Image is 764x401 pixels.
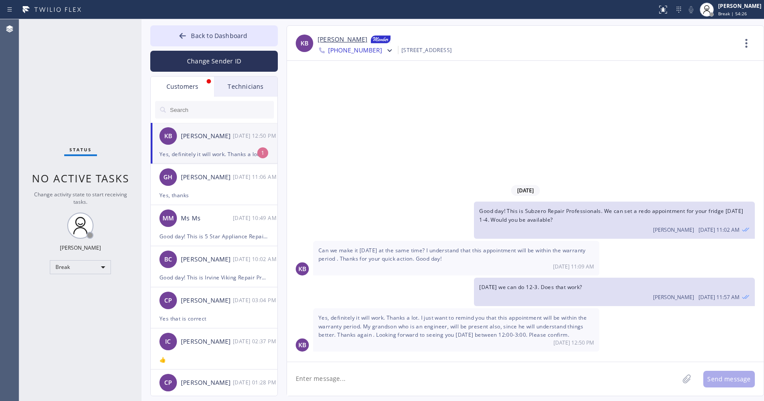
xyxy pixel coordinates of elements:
button: Change Sender ID [150,51,278,72]
span: [PERSON_NAME] [653,226,694,234]
span: MM [162,213,174,223]
div: [PERSON_NAME] [181,172,233,182]
div: [PERSON_NAME] [181,131,233,141]
div: 08/20/2025 9:50 AM [233,131,278,141]
span: Can we make it [DATE] at the same time? I understand that this appointment will be within the war... [318,247,586,262]
span: [DATE] 11:57 AM [698,293,740,301]
span: KB [164,131,172,141]
span: [DATE] 11:09 AM [553,263,594,270]
div: 👍 [159,355,269,365]
span: CP [164,296,172,306]
div: Customers [151,77,214,97]
div: 08/20/2025 9:02 AM [233,254,278,264]
div: [STREET_ADDRESS] [401,45,452,55]
div: [PERSON_NAME] [60,244,101,251]
span: Back to Dashboard [191,31,247,40]
span: KB [298,340,306,350]
button: Mute [685,3,697,16]
span: [PERSON_NAME] [653,293,694,301]
div: 08/20/2025 9:50 AM [313,308,599,352]
span: GH [163,172,173,182]
div: Ms Ms [181,213,233,223]
span: Status [69,146,92,153]
div: Good day! This is Irvine Viking Repair Pros. Unfortunately after double checking, it turns out th... [159,272,269,282]
div: Good day! This is 5 Star Appliance Repair. Unfortunately our tech isn't available [DATE]. Soonest... [159,231,269,241]
span: CP [164,378,172,388]
div: Yes, definitely it will work. Thanks a lot. I just want to remind you that this appointment will ... [159,149,269,159]
span: IC [165,337,171,347]
div: Technicians [214,77,277,97]
button: Back to Dashboard [150,25,278,46]
div: Yes, thanks [159,190,269,200]
div: 08/20/2025 9:57 AM [474,278,755,306]
span: No active tasks [32,171,129,185]
div: 08/19/2025 9:04 AM [233,295,278,305]
input: Search [169,101,274,119]
div: 08/20/2025 9:06 AM [233,172,278,182]
span: Yes, definitely it will work. Thanks a lot. I just want to remind you that this appointment will ... [318,314,587,338]
div: Break [50,260,111,274]
span: [PHONE_NUMBER] [328,46,382,56]
div: 08/20/2025 9:09 AM [313,241,599,275]
span: Good day! This is Subzero Repair Professionals. We can set a redo appointment for your fridge [DA... [479,207,743,223]
div: [PERSON_NAME] [181,255,233,265]
div: 08/20/2025 9:02 AM [474,202,755,238]
span: [DATE] [511,185,540,196]
span: KB [298,264,306,274]
span: BC [164,255,172,265]
div: 08/20/2025 9:49 AM [233,213,278,223]
span: [DATE] 12:50 PM [553,339,594,346]
a: [PERSON_NAME] [318,35,367,45]
div: 08/19/2025 9:28 AM [233,377,278,387]
div: 1 [257,147,268,158]
span: KB [301,38,308,49]
div: [PERSON_NAME] [181,296,233,306]
button: Send message [703,371,755,387]
span: Change activity state to start receiving tasks. [34,191,127,206]
div: [PERSON_NAME] [181,378,233,388]
div: Yes that is correct [159,314,269,324]
div: [PERSON_NAME] [718,2,761,10]
div: [PERSON_NAME] [181,337,233,347]
span: [DATE] 11:02 AM [698,226,740,234]
span: [DATE] we can do 12-3. Does that work? [479,283,582,291]
span: Break | 54:26 [718,10,747,17]
div: 08/19/2025 9:37 AM [233,336,278,346]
